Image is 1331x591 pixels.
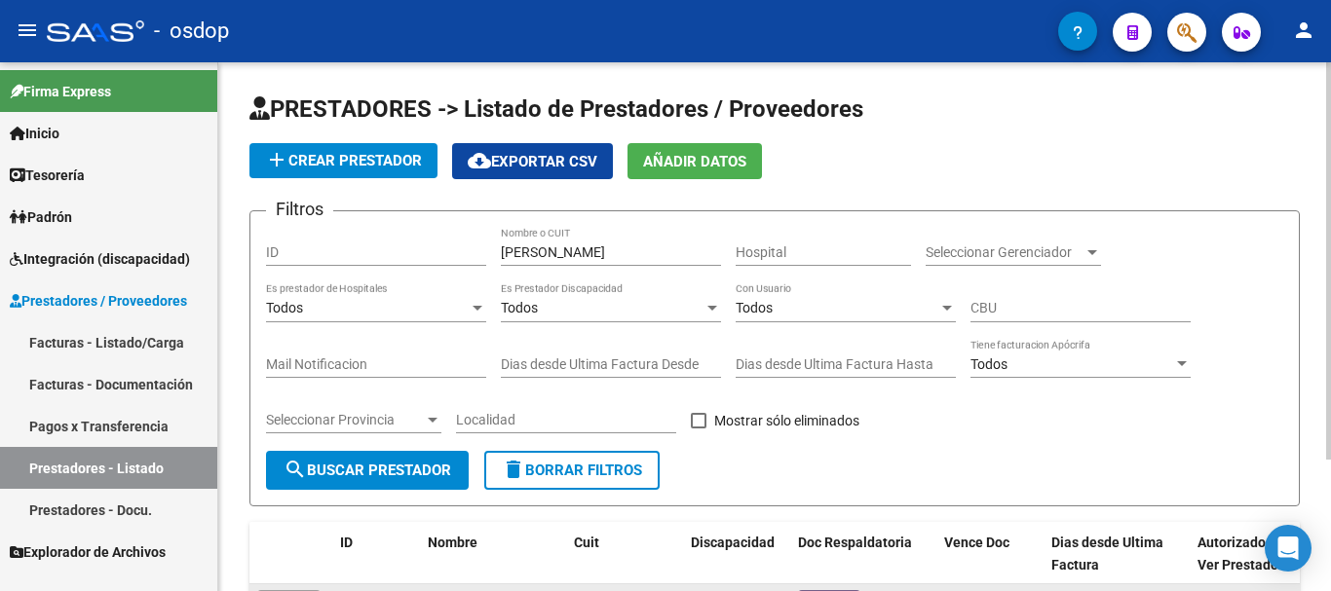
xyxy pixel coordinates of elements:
datatable-header-cell: Cuit [566,522,683,586]
mat-icon: delete [502,458,525,481]
span: Mostrar sólo eliminados [714,409,859,432]
button: Buscar Prestador [266,451,469,490]
button: Crear Prestador [249,143,437,178]
span: Añadir Datos [643,153,746,170]
h3: Filtros [266,196,333,223]
span: Padrón [10,206,72,228]
span: Todos [266,300,303,315]
datatable-header-cell: Doc Respaldatoria [790,522,936,586]
span: Integración (discapacidad) [10,248,190,270]
span: PRESTADORES -> Listado de Prestadores / Proveedores [249,95,863,123]
span: - osdop [154,10,229,53]
span: Borrar Filtros [502,462,642,479]
datatable-header-cell: Dias desde Ultima Factura [1044,522,1190,586]
datatable-header-cell: Autorizados a Ver Prestador [1190,522,1297,586]
span: Seleccionar Gerenciador [926,244,1084,261]
button: Añadir Datos [627,143,762,179]
span: Explorador de Archivos [10,541,166,563]
mat-icon: person [1292,18,1315,42]
mat-icon: menu [16,18,39,42]
span: ID [340,535,353,550]
datatable-header-cell: Vence Doc [936,522,1044,586]
span: Inicio [10,123,59,144]
span: Todos [970,356,1008,372]
span: Vence Doc [944,535,1009,550]
span: Prestadores / Proveedores [10,290,187,312]
mat-icon: cloud_download [468,149,491,172]
span: Nombre [428,535,477,550]
datatable-header-cell: Discapacidad [683,522,790,586]
mat-icon: search [284,458,307,481]
span: Autorizados a Ver Prestador [1198,535,1283,573]
span: Firma Express [10,81,111,102]
span: Todos [736,300,773,315]
mat-icon: add [265,148,288,171]
span: Seleccionar Provincia [266,412,424,428]
div: Open Intercom Messenger [1265,525,1312,572]
span: Tesorería [10,165,85,186]
datatable-header-cell: Nombre [420,522,566,586]
span: Buscar Prestador [284,462,451,479]
span: Discapacidad [691,535,775,550]
span: Doc Respaldatoria [798,535,912,550]
span: Dias desde Ultima Factura [1051,535,1163,573]
span: Crear Prestador [265,152,422,169]
span: Todos [501,300,538,315]
span: Cuit [574,535,599,550]
datatable-header-cell: ID [332,522,420,586]
button: Borrar Filtros [484,451,660,490]
button: Exportar CSV [452,143,613,179]
span: Exportar CSV [468,153,597,170]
